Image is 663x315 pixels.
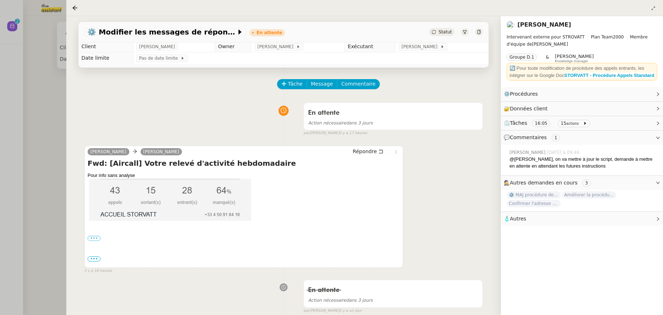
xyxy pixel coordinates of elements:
[139,55,181,62] span: Pas de date limite
[555,54,594,63] app-user-label: Knowledge manager
[339,130,367,136] span: il y a 17 heures
[303,308,362,314] small: [PERSON_NAME]
[510,91,538,97] span: Procédures
[141,149,182,155] a: [PERSON_NAME]
[510,180,578,186] span: Autres demandes en cours
[555,54,594,59] span: [PERSON_NAME]
[546,54,549,63] span: &
[308,287,339,293] span: En attente
[88,264,101,269] label: •••
[561,121,566,126] span: 15
[564,73,654,78] a: STORVATT - Procédure Appels Standard
[88,172,400,179] div: Pour info sans analyse
[303,308,310,314] span: par
[311,80,333,88] span: Message
[552,134,560,141] nz-tag: 1
[547,149,581,156] span: [DATE] à 09:46
[337,79,380,89] button: Commentaire
[510,106,548,111] span: Données client
[257,31,282,35] div: En attente
[510,216,526,222] span: Autres
[555,59,588,63] span: Knowledge manager
[288,80,303,88] span: Tâche
[339,308,362,314] span: il y a un jour
[308,120,346,125] span: Action nécessaire
[532,120,550,127] nz-tag: 16:05
[353,148,377,155] span: Répondre
[504,120,593,126] span: ⏲️
[277,79,307,89] button: Tâche
[79,41,133,52] td: Client
[501,87,663,101] div: ⚙️Procédures
[582,179,591,187] nz-tag: 3
[501,116,663,130] div: ⏲️Tâches 16:05 15actions
[613,35,624,40] span: 2000
[510,65,654,79] div: 🔄 Pour toute modification de procédure des appels entrants, les intégrer sur le Google Doc
[139,43,175,50] span: [PERSON_NAME]
[504,105,551,113] span: 🔐
[501,131,663,145] div: 💬Commentaires 1
[308,298,346,303] span: Action nécessaire
[87,28,236,36] span: ⚙️ Modifier les messages de répondeurs
[350,147,386,155] button: Répondre
[510,120,527,126] span: Tâches
[341,80,375,88] span: Commentaire
[439,29,452,35] span: Statut
[84,268,112,274] span: il y a 18 heures
[504,134,563,140] span: 💬
[501,102,663,116] div: 🔐Données client
[507,35,585,40] span: Intervenant externe pour STROVATT
[501,176,663,190] div: 🕵️Autres demandes en cours 3
[566,122,579,125] small: actions
[401,43,440,50] span: [PERSON_NAME]
[88,179,266,221] img: image.png
[308,298,373,303] span: dans 3 jours
[307,79,337,89] button: Message
[562,191,616,198] span: Améliorer la procédure d'appels
[507,21,515,29] img: users%2FLb8tVVcnxkNxES4cleXP4rKNCSJ2%2Favatar%2F2ff4be35-2167-49b6-8427-565bfd2dd78c
[591,35,613,40] span: Plan Team
[510,134,547,140] span: Commentaires
[507,33,657,48] span: [PERSON_NAME]
[510,156,657,170] div: @[PERSON_NAME], on va mettre à jour le script, demande à mettre en attente en attendant les futur...
[504,90,541,98] span: ⚙️
[303,130,367,136] small: [PERSON_NAME]
[504,180,594,186] span: 🕵️
[88,256,101,261] span: •••
[88,236,101,241] label: •••
[88,158,400,168] h4: Fwd: [Aircall] Votre relevé d'activité hebdomadaire
[517,21,571,28] a: [PERSON_NAME]
[79,52,133,64] td: Date limite
[308,110,339,116] span: En attente
[308,120,373,125] span: dans 3 jours
[501,212,663,226] div: 🧴Autres
[303,130,310,136] span: par
[507,200,561,207] span: Confirmer l'adresse de livraison
[345,41,396,52] td: Exécutant
[507,191,561,198] span: ⚙️ MAJ procédure de standard
[510,149,547,156] span: [PERSON_NAME]
[215,41,252,52] td: Owner
[504,216,526,222] span: 🧴
[507,54,537,61] nz-tag: Groupe D.1
[257,43,296,50] span: [PERSON_NAME]
[88,149,129,155] a: [PERSON_NAME]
